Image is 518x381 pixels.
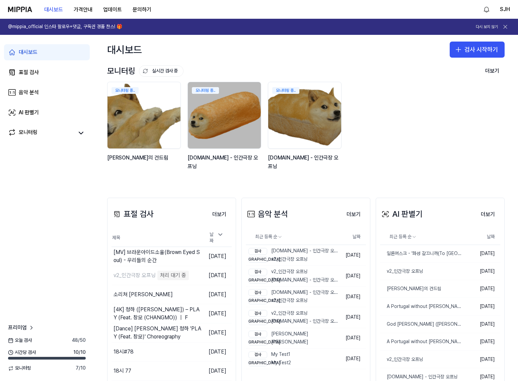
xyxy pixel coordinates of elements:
div: [DEMOGRAPHIC_DATA] [248,256,267,263]
img: 알림 [483,5,491,13]
td: [DATE] [461,315,500,333]
div: [DEMOGRAPHIC_DATA] [248,298,267,304]
div: v2_인간극장 오프닝 [380,356,423,363]
div: 대시보드 [107,42,142,58]
td: [DATE] [202,304,232,323]
a: 모니터링 중..backgroundIamge[DOMAIN_NAME] - 인간극장 오프닝 [188,82,263,178]
a: A Portugal without [PERSON_NAME] 4.5 [380,333,461,351]
div: 검사 [248,289,267,296]
div: v2_인간극장 오프닝 [114,271,156,279]
div: 표절 검사 [19,68,39,76]
td: [DATE] [202,266,232,285]
a: 검사[DOMAIN_NAME] - 인간극장 오프닝[DEMOGRAPHIC_DATA]v2_인간극장 오프닝 [246,287,340,307]
td: [DATE] [461,333,500,351]
span: 오늘 검사 [8,337,32,344]
div: 소리쳐 [PERSON_NAME] [114,291,173,299]
div: 처리 대기 중 [157,271,189,280]
div: [DOMAIN_NAME] - 인간극장 오프닝 [380,374,458,380]
th: 날짜 [340,229,366,245]
div: [DEMOGRAPHIC_DATA] [248,318,267,325]
a: 검사v2_인간극장 오프닝[DEMOGRAPHIC_DATA][DOMAIN_NAME] - 인간극장 오프닝 [246,266,340,286]
div: 18시#78 [114,348,134,356]
td: [DATE] [461,262,500,280]
a: 업데이트 [98,0,127,19]
h1: @mippia_official 인스타 팔로우+댓글, 구독권 경품 찬스! 🎁 [8,23,122,30]
a: [PERSON_NAME]의 건드림 [380,280,461,298]
span: 7 / 10 [76,365,86,372]
div: 음악 분석 [19,88,39,97]
div: v2_인간극장 오프닝 [248,297,339,304]
div: My Test1 [248,351,291,358]
td: [DATE] [202,247,232,266]
td: [DATE] [340,266,366,287]
a: A Portugal without [PERSON_NAME] 4.5 [380,298,461,315]
button: 가격안내 [68,3,98,16]
div: v2_인간극장 오프닝 [248,256,339,263]
div: [DEMOGRAPHIC_DATA] [248,360,267,366]
span: 48 / 50 [72,337,86,344]
td: [DATE] [461,351,500,368]
div: God [PERSON_NAME] ([PERSON_NAME]) '바로 리부트 정상화' MV [380,321,461,328]
div: 검사 [248,269,267,275]
div: v2_인간극장 오프닝 [248,268,339,275]
div: [4K] 청하 ([PERSON_NAME]) – PLAY (Feat. 창모 (CHANGMO)) ｜ F [114,306,202,322]
td: [DATE] [461,298,500,316]
span: 프리미엄 [8,324,27,332]
img: backgroundIamge [188,82,261,148]
div: v2_인간극장 오프닝 [380,268,423,275]
div: 검사 [248,248,267,255]
td: [DATE] [461,280,500,298]
div: [DOMAIN_NAME] - 인간극장 오프닝 [268,153,343,171]
a: God [PERSON_NAME] ([PERSON_NAME]) '바로 리부트 정상화' MV [380,316,461,333]
div: [DEMOGRAPHIC_DATA] [248,277,267,283]
a: 모니터링 [8,128,74,138]
div: 검사 [248,352,267,358]
td: [DATE] [461,245,500,263]
div: [PERSON_NAME] [248,331,308,337]
button: 더보기 [480,64,505,78]
div: 모니터링 중.. [112,87,139,94]
th: 제목 [112,229,202,247]
div: 표절 검사 [112,208,154,220]
img: backgroundIamge [268,82,341,148]
div: 모니터링 [107,65,183,77]
td: [DATE] [202,361,232,380]
a: 더보기 [207,207,232,221]
div: AI 판별기 [380,208,423,220]
div: 일론머스크 - '화성 갈끄니까(To [GEOGRAPHIC_DATA])' MV [380,250,461,257]
div: 날짜 [207,229,226,246]
a: 음악 분석 [4,84,90,101]
a: AI 판별기 [4,105,90,121]
div: [DOMAIN_NAME] - 인간극장 오프닝 [248,289,339,296]
div: My Test2 [248,360,291,366]
td: [DATE] [202,342,232,361]
th: 날짜 [461,229,500,245]
a: 대시보드 [4,44,90,60]
span: 시간당 검사 [8,349,36,356]
a: 검사My Test1[DEMOGRAPHIC_DATA]My Test2 [246,348,340,369]
a: 모니터링 중..backgroundIamge[DOMAIN_NAME] - 인간극장 오프닝 [268,82,343,178]
button: 문의하기 [127,3,157,16]
button: 검사 시작하기 [450,42,505,58]
button: 더보기 [207,208,232,221]
a: 더보기 [341,207,366,221]
div: [MV] 브라운아이드소울(Brown Eyed Soul) - 우리들의 순간 [114,248,202,264]
a: 검사[DOMAIN_NAME] - 인간극장 오프닝[DEMOGRAPHIC_DATA]v2_인간극장 오프닝 [246,245,340,265]
img: backgroundIamge [107,82,180,148]
td: [DATE] [340,307,366,328]
td: [DATE] [340,328,366,348]
a: 대시보드 [39,3,68,16]
td: [DATE] [340,286,366,307]
a: 검사v2_인간극장 오프닝[DEMOGRAPHIC_DATA][DOMAIN_NAME] - 인간극장 오프닝 [246,307,340,328]
div: [DOMAIN_NAME] - 인간극장 오프닝 [248,277,339,283]
div: 모니터링 [19,128,38,138]
div: [DOMAIN_NAME] - 인간극장 오프닝 [248,318,339,325]
a: v2_인간극장 오프닝 [380,351,461,368]
a: 프리미엄 [8,324,35,332]
div: 대시보드 [19,48,38,56]
a: 더보기 [475,207,500,221]
a: 표절 검사 [4,64,90,80]
span: 모니터링 [8,365,31,372]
